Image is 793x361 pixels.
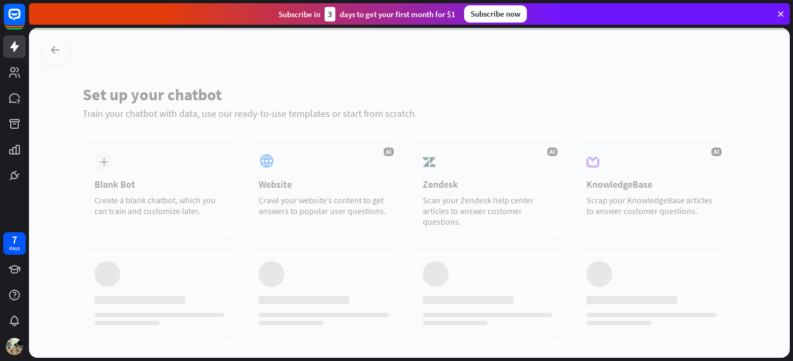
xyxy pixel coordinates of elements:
[278,7,456,21] div: Subscribe in days to get your first month for $1
[325,7,335,21] div: 3
[464,5,527,23] div: Subscribe now
[3,232,26,255] a: 7 days
[9,245,20,252] div: days
[12,235,17,245] div: 7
